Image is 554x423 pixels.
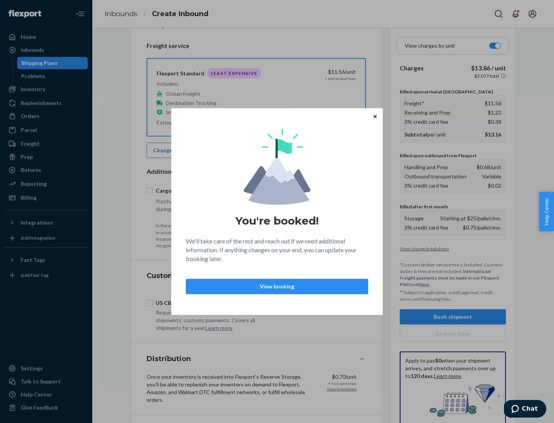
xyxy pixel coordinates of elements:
h1: You're booked! [235,214,319,228]
button: Close [371,112,379,120]
button: View booking [186,279,368,294]
span: Chat [18,5,34,12]
p: We'll take care of the rest and reach out if we need additional information. If anything changes ... [186,237,368,263]
img: svg+xml,%3Csvg%20viewBox%3D%220%200%20174%20197%22%20fill%3D%22none%22%20xmlns%3D%22http%3A%2F%2F... [244,129,310,205]
p: View booking [192,283,362,290]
